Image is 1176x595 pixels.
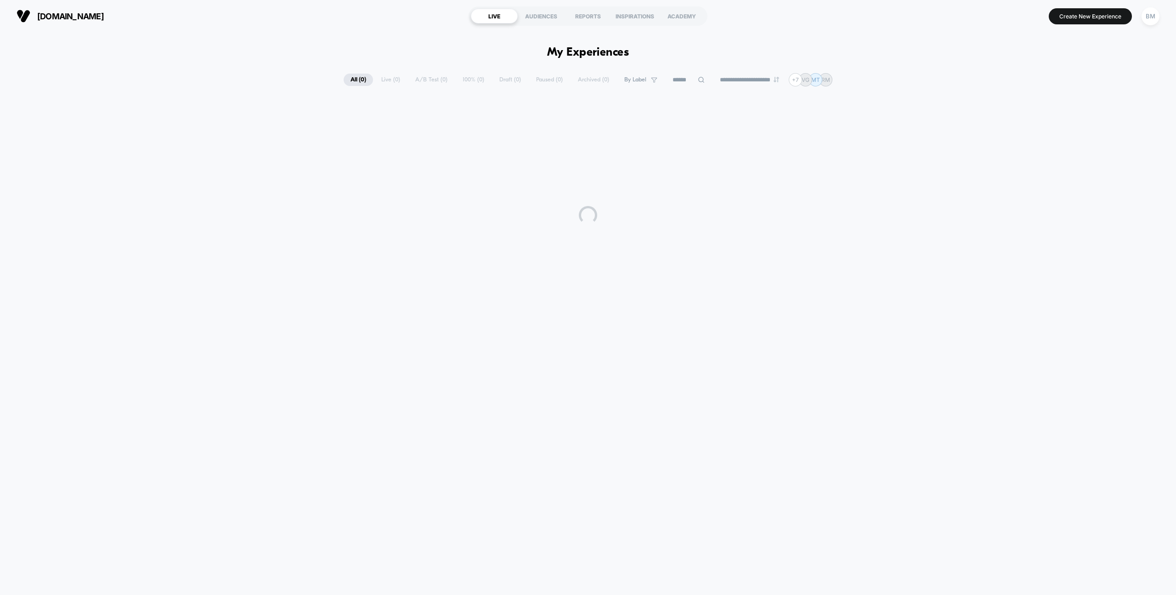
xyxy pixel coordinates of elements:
p: VG [802,76,809,83]
div: BM [1142,7,1159,25]
div: ACADEMY [658,9,705,23]
div: INSPIRATIONS [611,9,658,23]
span: All ( 0 ) [344,74,373,86]
button: [DOMAIN_NAME] [14,9,107,23]
img: Visually logo [17,9,30,23]
button: BM [1139,7,1162,26]
button: Create New Experience [1049,8,1132,24]
p: RM [821,76,830,83]
div: AUDIENCES [518,9,565,23]
span: [DOMAIN_NAME] [37,11,104,21]
img: end [774,77,779,82]
h1: My Experiences [547,46,629,59]
div: REPORTS [565,9,611,23]
div: LIVE [471,9,518,23]
p: MT [811,76,820,83]
span: By Label [624,76,646,83]
div: + 7 [789,73,802,86]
